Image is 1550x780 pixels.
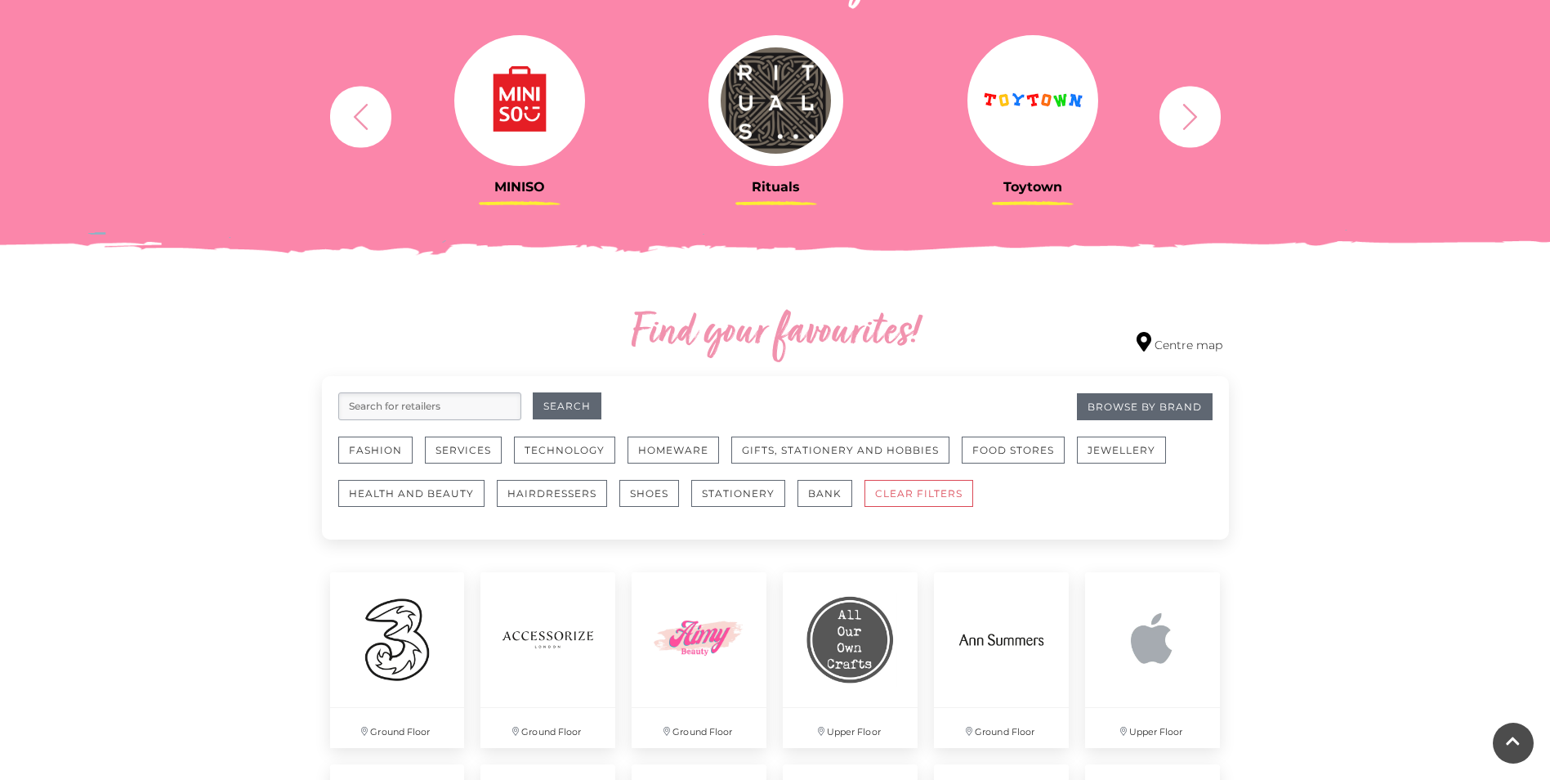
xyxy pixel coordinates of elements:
[797,480,852,507] button: Bank
[338,392,521,420] input: Search for retailers
[962,437,1065,464] button: Food Stores
[628,437,731,480] a: Homeware
[660,35,892,195] a: Rituals
[514,437,628,480] a: Technology
[628,437,719,464] button: Homeware
[514,437,615,464] button: Technology
[1077,437,1166,464] button: Jewellery
[660,179,892,195] h3: Rituals
[322,564,473,756] a: Ground Floor
[632,708,766,748] p: Ground Floor
[917,35,1149,195] a: Toytown
[338,480,485,507] button: Health and Beauty
[404,35,636,195] a: MINISO
[731,437,962,480] a: Gifts, Stationery and Hobbies
[783,708,918,748] p: Upper Floor
[1077,564,1228,756] a: Upper Floor
[864,480,985,523] a: CLEAR FILTERS
[619,480,679,507] button: Shoes
[691,480,785,507] button: Stationery
[934,708,1069,748] p: Ground Floor
[472,564,623,756] a: Ground Floor
[338,437,425,480] a: Fashion
[497,480,619,523] a: Hairdressers
[864,480,973,507] button: CLEAR FILTERS
[926,564,1077,756] a: Ground Floor
[425,437,514,480] a: Services
[477,307,1074,360] h2: Find your favourites!
[619,480,691,523] a: Shoes
[731,437,949,464] button: Gifts, Stationery and Hobbies
[691,480,797,523] a: Stationery
[797,480,864,523] a: Bank
[330,708,465,748] p: Ground Floor
[480,708,615,748] p: Ground Floor
[775,564,926,756] a: Upper Floor
[404,179,636,195] h3: MINISO
[623,564,775,756] a: Ground Floor
[497,480,607,507] button: Hairdressers
[1077,437,1178,480] a: Jewellery
[425,437,502,464] button: Services
[917,179,1149,195] h3: Toytown
[1077,393,1213,420] a: Browse By Brand
[338,437,413,464] button: Fashion
[1085,708,1220,748] p: Upper Floor
[338,480,497,523] a: Health and Beauty
[533,392,601,419] button: Search
[962,437,1077,480] a: Food Stores
[1137,332,1222,354] a: Centre map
